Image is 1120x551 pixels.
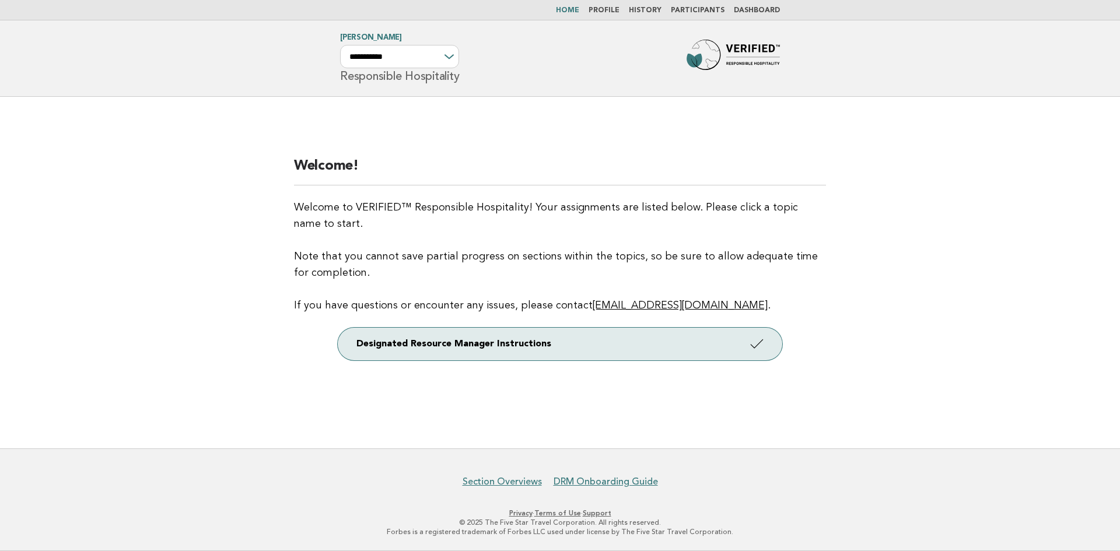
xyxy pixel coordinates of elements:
[338,328,782,360] a: Designated Resource Manager Instructions
[340,34,402,41] a: [PERSON_NAME]
[463,476,542,487] a: Section Overviews
[734,7,780,14] a: Dashboard
[556,7,579,14] a: Home
[340,34,459,82] h1: Responsible Hospitality
[294,199,826,314] p: Welcome to VERIFIED™ Responsible Hospitality! Your assignments are listed below. Please click a t...
[509,509,533,517] a: Privacy
[554,476,658,487] a: DRM Onboarding Guide
[671,7,724,14] a: Participants
[203,527,917,536] p: Forbes is a registered trademark of Forbes LLC used under license by The Five Star Travel Corpora...
[203,508,917,518] p: · ·
[593,300,768,311] a: [EMAIL_ADDRESS][DOMAIN_NAME]
[294,157,826,185] h2: Welcome!
[687,40,780,77] img: Forbes Travel Guide
[589,7,619,14] a: Profile
[534,509,581,517] a: Terms of Use
[203,518,917,527] p: © 2025 The Five Star Travel Corporation. All rights reserved.
[629,7,661,14] a: History
[583,509,611,517] a: Support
